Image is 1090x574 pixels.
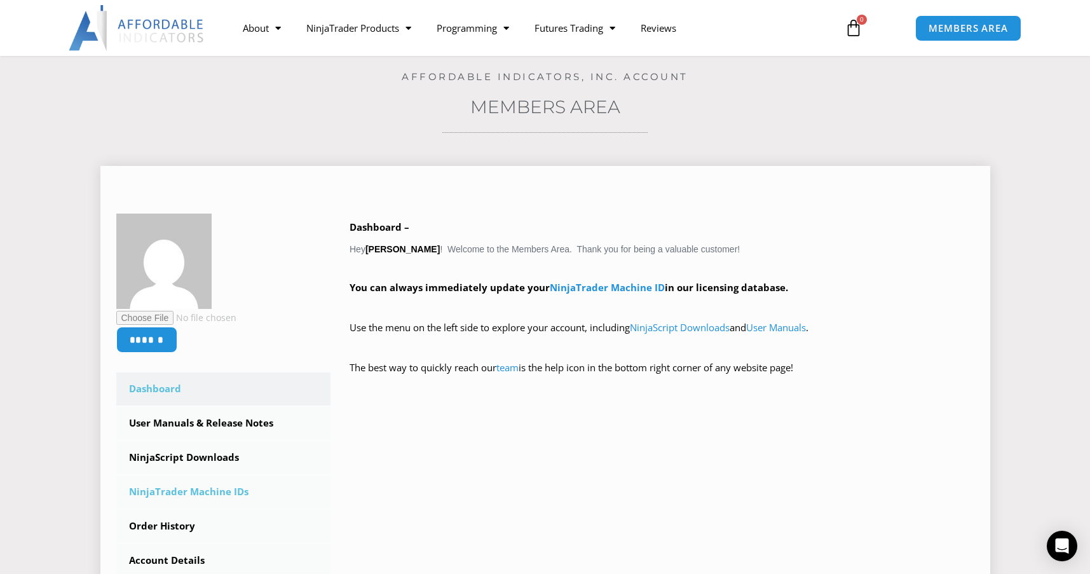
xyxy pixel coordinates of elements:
[116,510,331,543] a: Order History
[522,13,628,43] a: Futures Trading
[116,475,331,509] a: NinjaTrader Machine IDs
[116,407,331,440] a: User Manuals & Release Notes
[69,5,205,51] img: LogoAI | Affordable Indicators – NinjaTrader
[230,13,294,43] a: About
[496,361,519,374] a: team
[929,24,1008,33] span: MEMBERS AREA
[826,10,882,46] a: 0
[402,71,688,83] a: Affordable Indicators, Inc. Account
[230,13,830,43] nav: Menu
[550,281,665,294] a: NinjaTrader Machine ID
[116,441,331,474] a: NinjaScript Downloads
[350,221,409,233] b: Dashboard –
[628,13,689,43] a: Reviews
[915,15,1021,41] a: MEMBERS AREA
[746,321,806,334] a: User Manuals
[424,13,522,43] a: Programming
[630,321,730,334] a: NinjaScript Downloads
[350,359,974,395] p: The best way to quickly reach our is the help icon in the bottom right corner of any website page!
[1047,531,1077,561] div: Open Intercom Messenger
[470,96,620,118] a: Members Area
[116,214,212,309] img: 60928205967ae52e4d0b4da5482b33957c18862b54fd76af2cf3aaba4fa72147
[116,372,331,406] a: Dashboard
[350,219,974,395] div: Hey ! Welcome to the Members Area. Thank you for being a valuable customer!
[294,13,424,43] a: NinjaTrader Products
[365,244,440,254] strong: [PERSON_NAME]
[350,281,788,294] strong: You can always immediately update your in our licensing database.
[857,15,867,25] span: 0
[350,319,974,355] p: Use the menu on the left side to explore your account, including and .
